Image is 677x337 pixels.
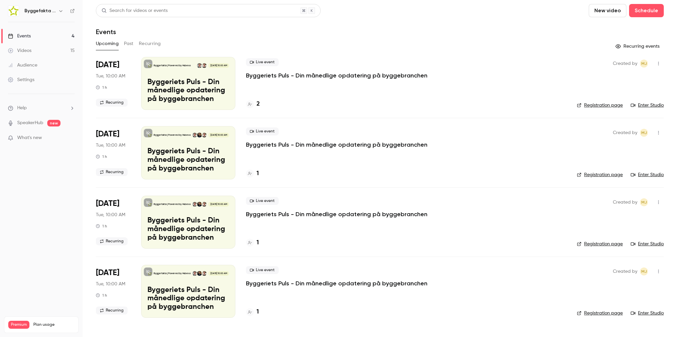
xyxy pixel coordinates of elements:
[208,271,229,276] span: [DATE] 10:00 AM
[613,129,637,137] span: Created by
[246,197,279,205] span: Live event
[641,267,647,275] span: MJ
[96,28,116,36] h1: Events
[629,4,664,17] button: Schedule
[257,169,259,178] h4: 1
[577,102,623,109] a: Registration page
[96,99,128,107] span: Recurring
[96,154,107,159] div: 1 h
[8,33,31,39] div: Events
[24,8,56,14] h6: Byggefakta | Powered by Hubexo
[101,7,168,14] div: Search for videos or events
[631,310,664,316] a: Enter Studio
[154,272,191,275] p: Byggefakta | Powered by Hubexo
[147,217,229,242] p: Byggeriets Puls - Din månedlige opdatering på byggebranchen
[154,133,191,137] p: Byggefakta | Powered by Hubexo
[96,237,128,245] span: Recurring
[246,100,260,109] a: 2
[202,202,207,207] img: Rasmus Schulian
[246,238,259,247] a: 1
[246,72,427,79] a: Byggeriets Puls - Din månedlige opdatering på byggebranchen
[577,171,623,178] a: Registration page
[197,202,202,207] img: Thomas Simonsen
[67,135,75,141] iframe: Noticeable Trigger
[640,198,648,206] span: Mads Toft Jensen
[246,266,279,274] span: Live event
[640,60,648,68] span: Mads Toft Jensen
[192,271,197,276] img: Lasse Lundqvist
[96,293,107,298] div: 1 h
[141,57,235,110] a: Byggeriets Puls - Din månedlige opdatering på byggebranchenByggefakta | Powered by HubexoRasmus S...
[141,265,235,318] a: Byggeriets Puls - Din månedlige opdatering på byggebranchenByggefakta | Powered by HubexoRasmus S...
[613,60,637,68] span: Created by
[641,129,647,137] span: MJ
[96,307,128,314] span: Recurring
[197,133,202,137] img: Thomas Simonsen
[139,38,161,49] button: Recurring
[47,120,60,126] span: new
[17,120,43,126] a: SpeakerHub
[33,322,74,327] span: Plan usage
[96,168,128,176] span: Recurring
[631,171,664,178] a: Enter Studio
[96,126,131,179] div: Oct 28 Tue, 10:00 AM (Europe/Copenhagen)
[246,141,427,149] a: Byggeriets Puls - Din månedlige opdatering på byggebranchen
[192,133,197,137] img: Lasse Lundqvist
[8,6,19,16] img: Byggefakta | Powered by Hubexo
[96,38,119,49] button: Upcoming
[246,169,259,178] a: 1
[246,210,427,218] a: Byggeriets Puls - Din månedlige opdatering på byggebranchen
[208,63,229,68] span: [DATE] 10:00 AM
[96,267,119,278] span: [DATE]
[577,241,623,247] a: Registration page
[613,41,664,52] button: Recurring events
[8,321,29,329] span: Premium
[197,271,202,276] img: Thomas Simonsen
[8,76,34,83] div: Settings
[257,100,260,109] h4: 2
[202,133,207,137] img: Rasmus Schulian
[631,241,664,247] a: Enter Studio
[8,62,37,69] div: Audience
[640,129,648,137] span: Mads Toft Jensen
[96,73,125,79] span: Tue, 10:00 AM
[208,133,229,137] span: [DATE] 10:00 AM
[154,64,191,67] p: Byggefakta | Powered by Hubexo
[192,202,197,207] img: Lasse Lundqvist
[96,60,119,70] span: [DATE]
[17,105,27,112] span: Help
[96,196,131,249] div: Nov 25 Tue, 10:00 AM (Europe/Copenhagen)
[124,38,134,49] button: Past
[589,4,626,17] button: New video
[257,308,259,316] h4: 1
[246,279,427,287] a: Byggeriets Puls - Din månedlige opdatering på byggebranchen
[641,198,647,206] span: MJ
[246,308,259,316] a: 1
[257,238,259,247] h4: 1
[96,57,131,110] div: Sep 30 Tue, 10:00 AM (Europe/Copenhagen)
[197,63,202,68] img: Lasse Lundqvist
[641,60,647,68] span: MJ
[8,47,31,54] div: Videos
[208,202,229,207] span: [DATE] 10:00 AM
[631,102,664,109] a: Enter Studio
[154,203,191,206] p: Byggefakta | Powered by Hubexo
[147,286,229,312] p: Byggeriets Puls - Din månedlige opdatering på byggebranchen
[202,63,207,68] img: Rasmus Schulian
[202,271,207,276] img: Rasmus Schulian
[96,198,119,209] span: [DATE]
[96,212,125,218] span: Tue, 10:00 AM
[17,134,42,141] span: What's new
[141,196,235,249] a: Byggeriets Puls - Din månedlige opdatering på byggebranchenByggefakta | Powered by HubexoRasmus S...
[96,85,107,90] div: 1 h
[96,142,125,149] span: Tue, 10:00 AM
[96,281,125,287] span: Tue, 10:00 AM
[147,78,229,104] p: Byggeriets Puls - Din månedlige opdatering på byggebranchen
[613,198,637,206] span: Created by
[640,267,648,275] span: Mads Toft Jensen
[96,265,131,318] div: Dec 30 Tue, 10:00 AM (Europe/Copenhagen)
